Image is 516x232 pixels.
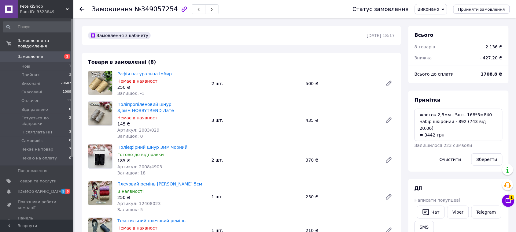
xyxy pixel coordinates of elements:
[3,21,72,32] input: Пошук
[63,89,71,95] span: 1009
[509,195,514,200] span: 1
[415,198,460,203] span: Написати покупцеві
[209,116,303,125] div: 3 шт.
[65,189,70,194] span: 6
[415,72,454,77] span: Всього до сплати
[418,7,439,12] span: Виконано
[117,91,145,96] span: Залишок: -1
[18,199,57,210] span: Показники роботи компанії
[415,97,441,103] span: Примітки
[117,189,144,194] span: В наявності
[417,206,445,219] button: Чат
[415,32,433,38] span: Всього
[447,206,469,219] a: Viber
[476,51,506,65] div: - 427.20 ₴
[117,84,207,90] div: 250 ₴
[415,185,422,191] span: Дії
[453,5,510,14] button: Прийняти замовлення
[88,144,112,168] img: Поліефірний шнур 3мм Чорний
[69,115,71,126] span: 2
[415,55,432,60] span: Знижка
[117,152,164,157] span: Готово до відправки
[471,206,501,219] a: Telegram
[117,194,207,200] div: 250 ₴
[18,54,43,59] span: Замовлення
[18,189,63,194] span: [DEMOGRAPHIC_DATA]
[117,71,172,76] a: Рафія натуральна Імбир
[352,6,409,12] div: Статус замовлення
[67,98,71,103] span: 11
[117,164,162,169] span: Артикул: 2008/4903
[69,138,71,144] span: 0
[383,77,395,90] a: Редагувати
[18,215,57,226] span: Панель управління
[61,81,71,86] span: 20607
[117,201,161,206] span: Артикул: 12408023
[303,79,380,88] div: 500 ₴
[88,181,112,205] img: Плечовий ремінь Листячко Мусон 5см
[88,32,151,39] div: Замовлення з кабінету
[209,156,303,164] div: 2 шт.
[117,218,186,223] a: Текстильний плечовий ремінь
[117,181,202,186] a: Плечовий ремінь [PERSON_NAME] 5см
[383,191,395,203] a: Редагувати
[69,155,71,161] span: 0
[69,64,71,69] span: 1
[18,168,47,174] span: Повідомлення
[21,81,40,86] span: Виконані
[21,155,57,161] span: Чекаю на оплату
[21,107,48,112] span: Відправлено
[21,89,42,95] span: Скасовані
[20,9,73,15] div: Ваш ID: 3328849
[471,153,503,166] button: Зберегти
[209,79,303,88] div: 2 шт.
[209,193,303,201] div: 1 шт.
[117,170,146,175] span: Залишок: 18
[117,158,207,164] div: 185 ₴
[458,7,505,12] span: Прийняти замовлення
[117,134,143,139] span: Залишок: 0
[18,38,73,49] span: Замовлення та повідомлення
[303,116,380,125] div: 435 ₴
[88,59,156,65] span: Товари в замовленні (8)
[88,71,112,95] img: Рафія натуральна Імбир
[20,4,66,9] span: PetelkiShop
[117,121,207,127] div: 145 ₴
[21,115,69,126] span: Готується до відправки
[415,44,435,49] span: 8 товарів
[117,102,174,113] a: Поліпропіленовий шнур 3,5мм HOBBYTREND Лате
[117,145,188,150] a: Поліефірний шнур 3мм Чорний
[486,44,503,50] div: 2 136 ₴
[88,102,112,125] img: Поліпропіленовий шнур 3,5мм HOBBYTREND Лате
[69,107,71,112] span: 0
[92,6,133,13] span: Замовлення
[383,154,395,166] a: Редагувати
[21,98,41,103] span: Оплачені
[434,153,466,166] button: Очистити
[415,109,503,141] textarea: жовток 2,5мм - 5шт- 168*5=840 набір шкіряний - 892 (743 від 20.06) = 3442 грн
[117,207,143,212] span: Залишок: 5
[64,54,70,59] span: 1
[79,6,84,12] div: Повернутися назад
[21,129,52,135] span: Післяплата НП
[117,226,159,230] span: Немає в наявності
[117,115,159,120] span: Немає в наявності
[21,64,30,69] span: Нові
[69,129,71,135] span: 3
[61,189,66,194] span: 5
[135,6,178,13] span: №349057254
[481,72,503,77] b: 1708.8 ₴
[18,178,57,184] span: Товари та послуги
[117,79,159,84] span: Немає в наявності
[502,195,514,207] button: Чат з покупцем1
[367,33,395,38] time: [DATE] 18:17
[303,193,380,201] div: 250 ₴
[303,156,380,164] div: 370 ₴
[415,143,472,148] span: Залишилося 223 символи
[69,147,71,152] span: 7
[117,128,160,133] span: Артикул: 2003/029
[69,72,71,78] span: 3
[383,114,395,126] a: Редагувати
[21,147,53,152] span: Чекає на товар
[21,138,42,144] span: Самовивіз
